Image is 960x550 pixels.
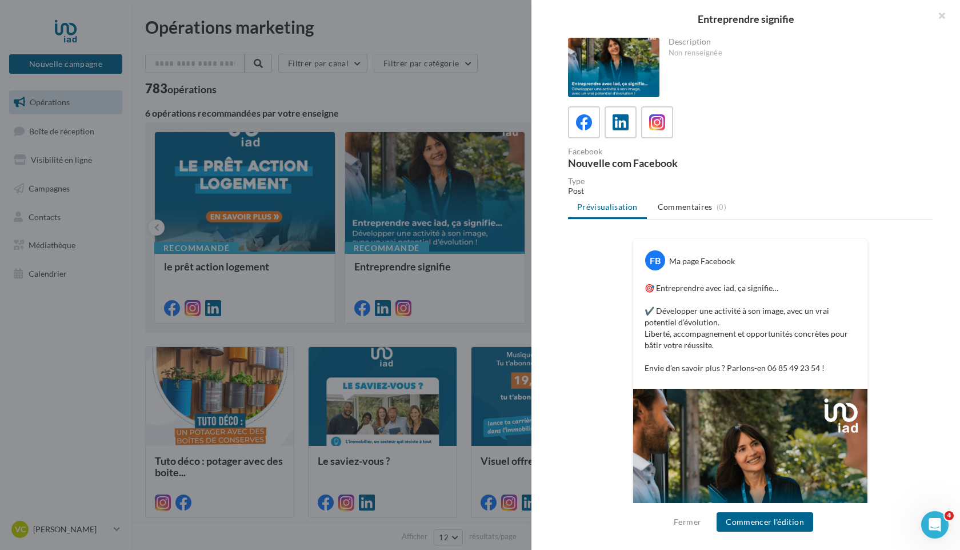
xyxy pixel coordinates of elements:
div: Post [568,185,933,197]
div: Entreprendre signifie [550,14,942,24]
p: 🎯 Entreprendre avec iad, ça signifie… ✔️ Développer une activité à son image, avec un vrai potent... [645,282,856,374]
span: Commentaires [658,201,713,213]
span: 4 [945,511,954,520]
span: (0) [717,202,726,212]
div: Facebook [568,148,746,156]
div: FB [645,250,665,270]
div: Description [669,38,924,46]
div: Non renseignée [669,48,924,58]
button: Commencer l'édition [717,512,813,532]
div: Ma page Facebook [669,256,735,267]
div: Type [568,177,933,185]
div: Nouvelle com Facebook [568,158,746,168]
button: Fermer [669,515,706,529]
iframe: Intercom live chat [921,511,949,539]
